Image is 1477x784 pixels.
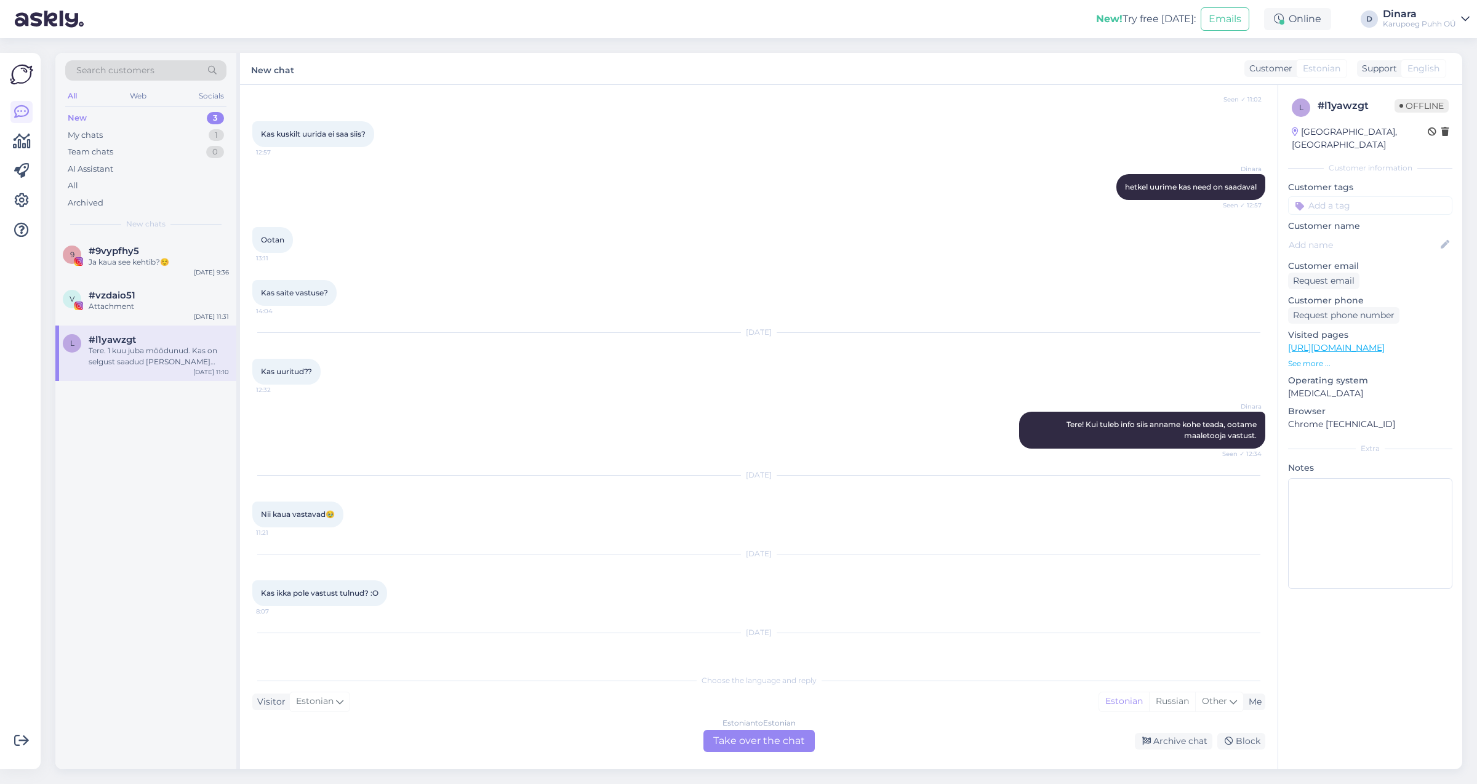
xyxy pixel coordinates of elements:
span: #l1yawzgt [89,334,136,345]
button: Emails [1201,7,1249,31]
div: Web [127,88,149,104]
span: Estonian [296,695,334,708]
div: Request email [1288,273,1359,289]
span: 9 [70,250,74,259]
div: [DATE] [252,548,1265,559]
div: Russian [1149,692,1195,711]
div: Estonian to Estonian [722,718,796,729]
div: # l1yawzgt [1318,98,1395,113]
input: Add name [1289,238,1438,252]
div: Archive chat [1135,733,1212,750]
div: Online [1264,8,1331,30]
div: Ja kaua see kehtib?☺️ [89,257,229,268]
div: Try free [DATE]: [1096,12,1196,26]
span: Dinara [1215,402,1262,411]
p: Browser [1288,405,1452,418]
p: Customer email [1288,260,1452,273]
span: Seen ✓ 12:34 [1215,449,1262,458]
b: New! [1096,13,1123,25]
span: v [70,294,74,303]
label: New chat [251,60,294,77]
span: 12:32 [256,385,302,394]
span: 14:04 [256,306,302,316]
div: Team chats [68,146,113,158]
a: [URL][DOMAIN_NAME] [1288,342,1385,353]
div: All [68,180,78,192]
span: 13:11 [256,254,302,263]
div: Karupoeg Puhh OÜ [1383,19,1456,29]
span: 11:21 [256,528,302,537]
div: My chats [68,129,103,142]
p: Customer name [1288,220,1452,233]
div: All [65,88,79,104]
div: Archived [68,197,103,209]
div: Customer information [1288,162,1452,174]
div: D [1361,10,1378,28]
span: New chats [126,218,166,230]
div: Customer [1244,62,1292,75]
span: Search customers [76,64,154,77]
span: 12:57 [256,148,302,157]
span: Estonian [1303,62,1340,75]
span: Nii kaua vastavad🥹 [261,510,335,519]
p: See more ... [1288,358,1452,369]
span: Kas saite vastuse? [261,288,328,297]
div: Attachment [89,301,229,312]
span: Ootan [261,235,284,244]
div: [DATE] 11:31 [194,312,229,321]
span: Seen ✓ 12:57 [1215,201,1262,210]
div: Block [1217,733,1265,750]
div: Socials [196,88,226,104]
span: Kas uuritud?? [261,367,312,376]
a: DinaraKarupoeg Puhh OÜ [1383,9,1470,29]
span: l [1299,103,1303,112]
div: New [68,112,87,124]
div: 0 [206,146,224,158]
input: Add a tag [1288,196,1452,215]
div: [DATE] 11:10 [193,367,229,377]
div: Tere. 1 kuu juba möödunud. Kas on selgust saadud [PERSON_NAME] epoodi uued monster high tooted li... [89,345,229,367]
p: Chrome [TECHNICAL_ID] [1288,418,1452,431]
img: Askly Logo [10,63,33,86]
p: Customer tags [1288,181,1452,194]
div: Dinara [1383,9,1456,19]
div: 1 [209,129,224,142]
div: Choose the language and reply [252,675,1265,686]
div: [DATE] [252,470,1265,481]
span: #vzdaio51 [89,290,135,301]
span: Tere! Kui tuleb info siis anname kohe teada, ootame maaletooja vastust. [1067,420,1259,440]
span: Kas kuskilt uurida ei saa siis? [261,129,366,138]
div: Request phone number [1288,307,1399,324]
span: Dinara [1215,164,1262,174]
p: Customer phone [1288,294,1452,307]
p: Visited pages [1288,329,1452,342]
span: Seen ✓ 11:02 [1215,95,1262,104]
span: #9vypfhy5 [89,246,139,257]
div: [DATE] 9:36 [194,268,229,277]
div: 3 [207,112,224,124]
p: Notes [1288,462,1452,474]
div: Extra [1288,443,1452,454]
span: Other [1202,695,1227,706]
p: Operating system [1288,374,1452,387]
span: Kas ikka pole vastust tulnud? :O [261,588,378,598]
div: [GEOGRAPHIC_DATA], [GEOGRAPHIC_DATA] [1292,126,1428,151]
span: Offline [1395,99,1449,113]
span: l [70,338,74,348]
div: [DATE] [252,627,1265,638]
div: Support [1357,62,1397,75]
div: AI Assistant [68,163,113,175]
div: Visitor [252,695,286,708]
div: Take over the chat [703,730,815,752]
div: Estonian [1099,692,1149,711]
span: 8:07 [256,607,302,616]
div: [DATE] [252,327,1265,338]
div: Me [1244,695,1262,708]
p: [MEDICAL_DATA] [1288,387,1452,400]
span: hetkel uurime kas need on saadaval [1125,182,1257,191]
span: English [1407,62,1439,75]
